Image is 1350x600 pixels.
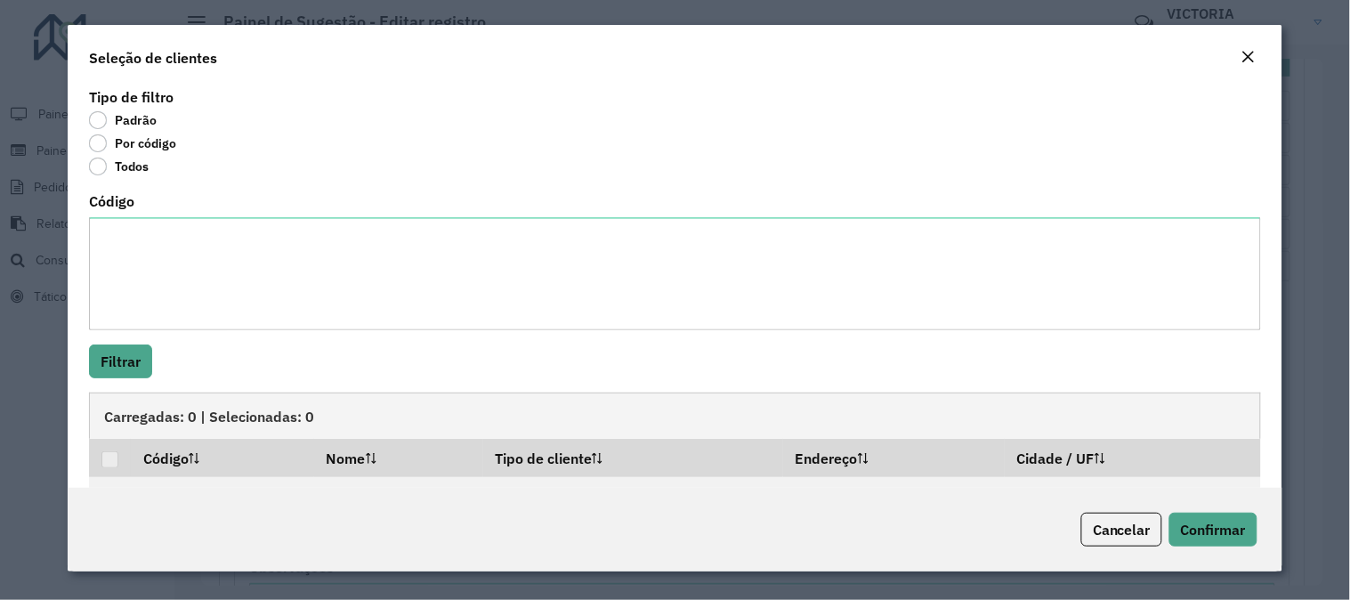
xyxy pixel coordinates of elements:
[89,393,1261,439] div: Carregadas: 0 | Selecionadas: 0
[89,111,157,129] label: Padrão
[89,345,152,378] button: Filtrar
[1241,50,1256,64] em: Fechar
[1005,439,1261,476] th: Cidade / UF
[1169,513,1257,547] button: Confirmar
[483,439,784,476] th: Tipo de cliente
[89,86,174,108] label: Tipo de filtro
[1093,521,1151,539] span: Cancelar
[314,439,483,476] th: Nome
[89,191,134,212] label: Código
[89,158,149,175] label: Todos
[783,439,1005,476] th: Endereço
[1181,521,1246,539] span: Confirmar
[1081,513,1162,547] button: Cancelar
[131,439,314,476] th: Código
[89,134,176,152] label: Por código
[89,477,1261,517] td: Nenhum registro encontrado
[1236,46,1261,69] button: Close
[89,47,217,69] h4: Seleção de clientes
